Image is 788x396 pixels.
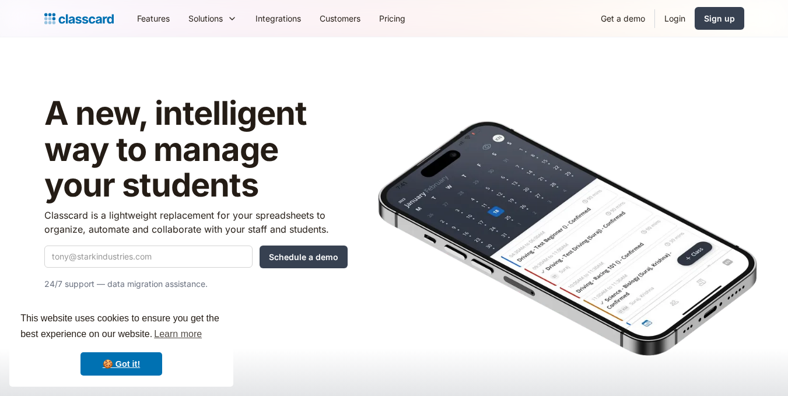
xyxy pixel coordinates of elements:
[44,10,114,27] a: Logo
[695,7,744,30] a: Sign up
[128,5,179,31] a: Features
[370,5,415,31] a: Pricing
[591,5,654,31] a: Get a demo
[152,325,204,343] a: learn more about cookies
[80,352,162,376] a: dismiss cookie message
[9,300,233,387] div: cookieconsent
[246,5,310,31] a: Integrations
[188,12,223,24] div: Solutions
[44,96,348,204] h1: A new, intelligent way to manage your students
[44,246,253,268] input: tony@starkindustries.com
[44,246,348,268] form: Quick Demo Form
[20,311,222,343] span: This website uses cookies to ensure you get the best experience on our website.
[310,5,370,31] a: Customers
[179,5,246,31] div: Solutions
[44,277,348,291] p: 24/7 support — data migration assistance.
[44,208,348,236] p: Classcard is a lightweight replacement for your spreadsheets to organize, automate and collaborat...
[260,246,348,268] input: Schedule a demo
[655,5,695,31] a: Login
[704,12,735,24] div: Sign up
